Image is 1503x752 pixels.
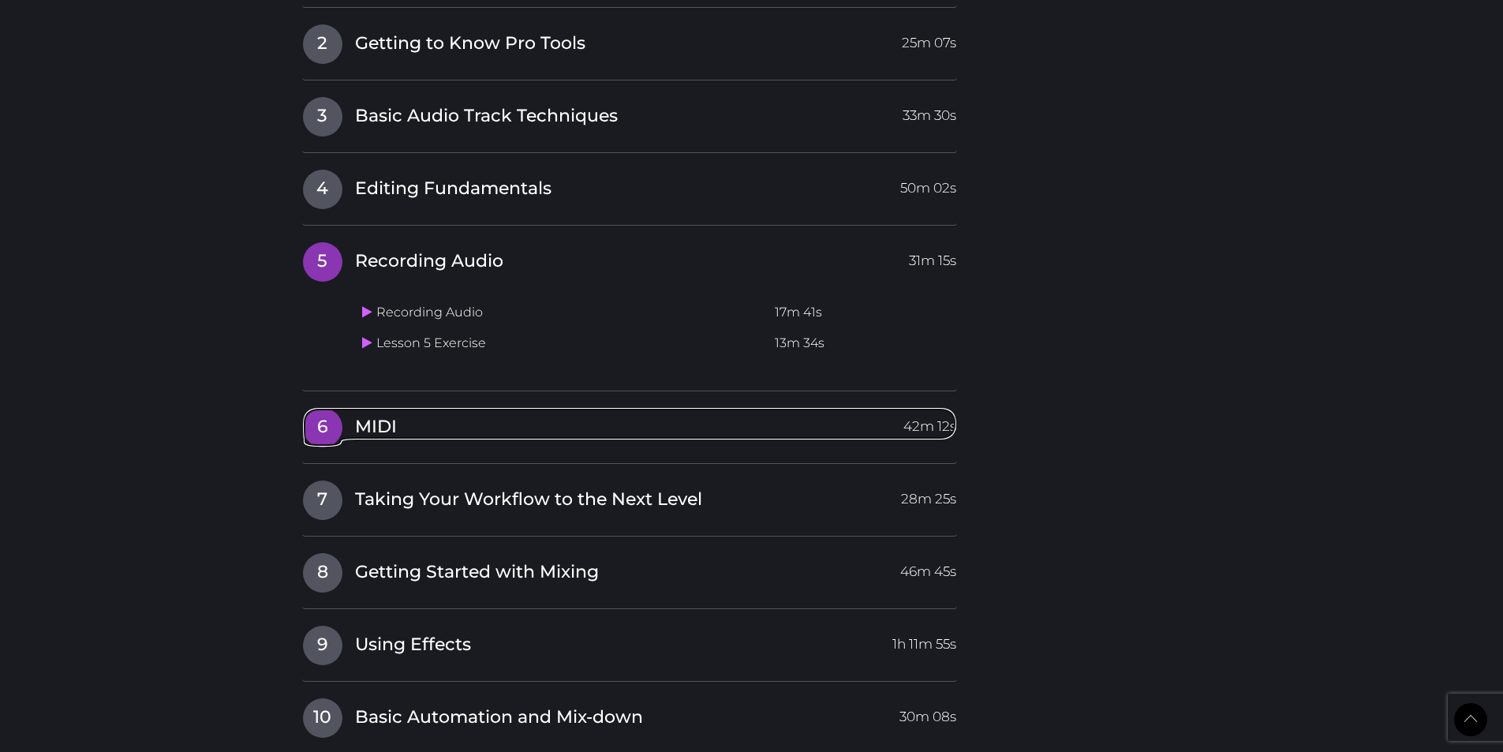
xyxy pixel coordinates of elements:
[355,633,471,657] span: Using Effects
[903,408,956,436] span: 42m 12s
[909,242,956,271] span: 31m 15s
[355,249,503,274] span: Recording Audio
[901,481,956,509] span: 28m 25s
[903,97,956,125] span: 33m 30s
[902,24,956,53] span: 25m 07s
[302,96,958,129] a: 3Basic Audio Track Techniques33m 30s
[892,626,956,654] span: 1h 11m 55s
[302,407,958,440] a: 6MIDI42m 12s
[900,553,956,582] span: 46m 45s
[303,24,342,64] span: 2
[302,625,958,658] a: 9Using Effects1h 11m 55s
[303,481,342,520] span: 7
[900,170,956,198] span: 50m 02s
[302,698,958,731] a: 10Basic Automation and Mix-down30m 08s
[303,242,342,282] span: 5
[1454,703,1487,736] a: Back to Top
[355,32,585,56] span: Getting to Know Pro Tools
[355,560,599,585] span: Getting Started with Mixing
[302,552,958,586] a: 8Getting Started with Mixing46m 45s
[768,297,957,328] td: 17m 41s
[899,698,956,727] span: 30m 08s
[355,705,643,730] span: Basic Automation and Mix-down
[355,415,397,440] span: MIDI
[302,169,958,202] a: 4Editing Fundamentals50m 02s
[303,626,342,665] span: 9
[303,698,342,738] span: 10
[303,97,342,137] span: 3
[302,480,958,513] a: 7Taking Your Workflow to the Next Level28m 25s
[356,328,768,359] td: Lesson 5 Exercise
[303,408,342,447] span: 6
[303,170,342,209] span: 4
[356,297,768,328] td: Recording Audio
[355,177,551,201] span: Editing Fundamentals
[355,104,618,129] span: Basic Audio Track Techniques
[302,241,958,275] a: 5Recording Audio31m 15s
[355,488,702,512] span: Taking Your Workflow to the Next Level
[302,24,958,57] a: 2Getting to Know Pro Tools25m 07s
[768,328,957,359] td: 13m 34s
[303,553,342,593] span: 8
